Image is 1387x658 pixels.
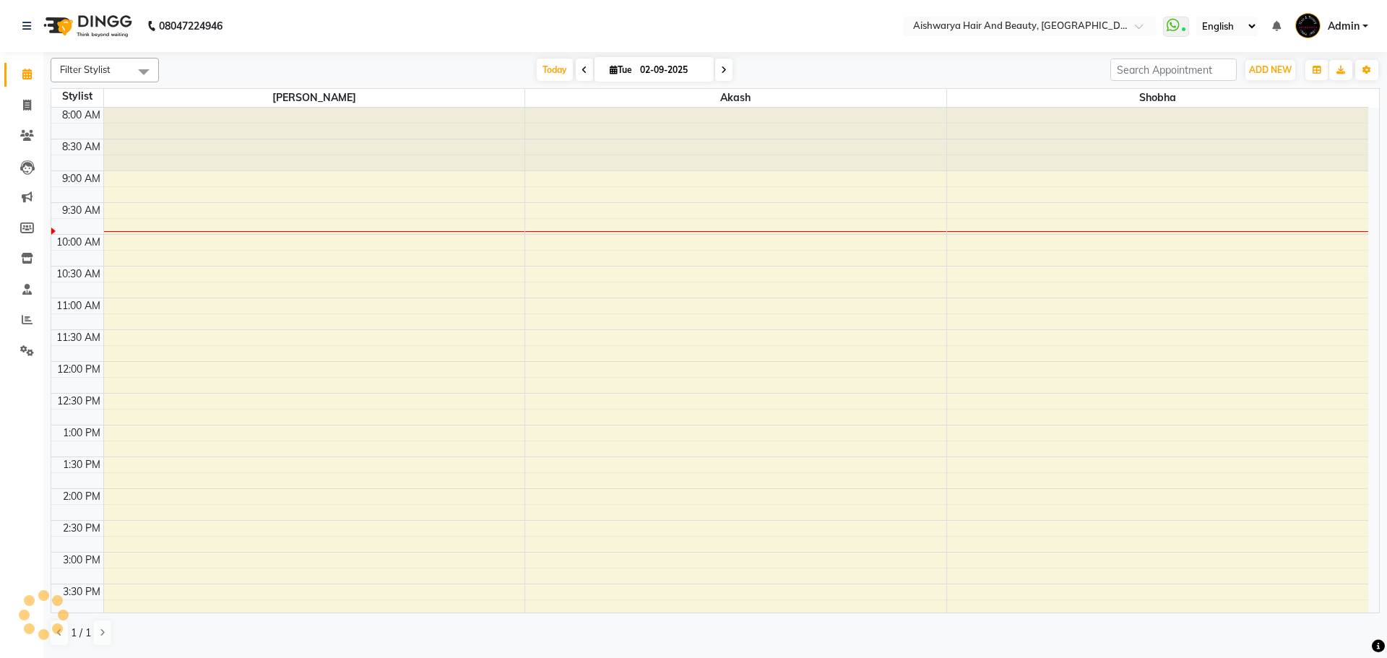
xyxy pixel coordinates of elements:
[636,59,708,81] input: 2025-09-02
[1295,13,1321,38] img: Admin
[60,489,103,504] div: 2:00 PM
[60,553,103,568] div: 3:00 PM
[53,235,103,250] div: 10:00 AM
[59,203,103,218] div: 9:30 AM
[60,64,111,75] span: Filter Stylist
[525,89,946,107] span: Akash
[947,89,1368,107] span: Shobha
[59,139,103,155] div: 8:30 AM
[60,457,103,472] div: 1:30 PM
[1245,60,1295,80] button: ADD NEW
[59,171,103,186] div: 9:00 AM
[606,64,636,75] span: Tue
[59,108,103,123] div: 8:00 AM
[71,625,91,641] span: 1 / 1
[37,6,136,46] img: logo
[60,584,103,599] div: 3:30 PM
[159,6,222,46] b: 08047224946
[60,521,103,536] div: 2:30 PM
[53,330,103,345] div: 11:30 AM
[54,394,103,409] div: 12:30 PM
[53,298,103,313] div: 11:00 AM
[1328,19,1360,34] span: Admin
[53,267,103,282] div: 10:30 AM
[1249,64,1292,75] span: ADD NEW
[104,89,525,107] span: [PERSON_NAME]
[54,362,103,377] div: 12:00 PM
[60,425,103,441] div: 1:00 PM
[51,89,103,104] div: Stylist
[537,59,573,81] span: Today
[1110,59,1237,81] input: Search Appointment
